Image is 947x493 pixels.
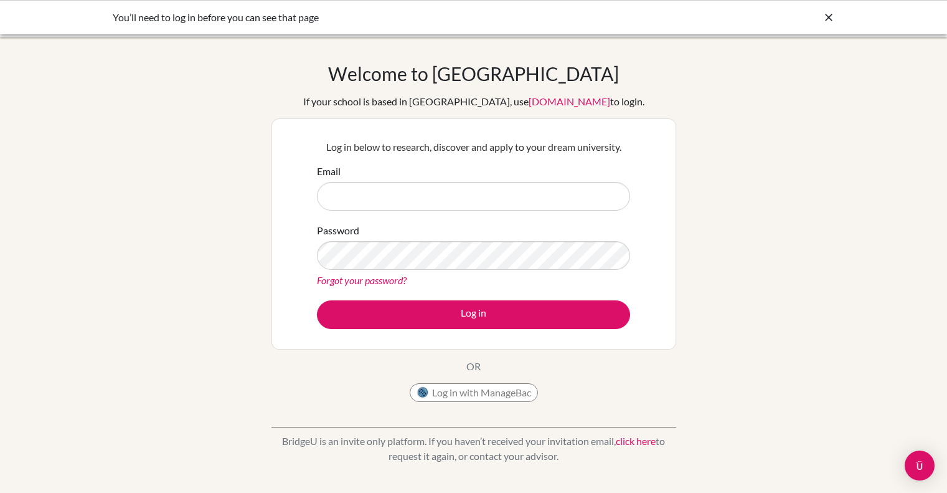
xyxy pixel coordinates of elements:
[529,95,610,107] a: [DOMAIN_NAME]
[303,94,644,109] div: If your school is based in [GEOGRAPHIC_DATA], use to login.
[905,451,935,481] div: Open Intercom Messenger
[328,62,619,85] h1: Welcome to [GEOGRAPHIC_DATA]
[317,300,630,329] button: Log in
[113,10,648,25] div: You’ll need to log in before you can see that page
[317,164,341,179] label: Email
[317,274,407,286] a: Forgot your password?
[616,435,656,447] a: click here
[410,383,538,402] button: Log in with ManageBac
[317,223,359,238] label: Password
[271,434,676,464] p: BridgeU is an invite only platform. If you haven’t received your invitation email, to request it ...
[466,359,481,374] p: OR
[317,140,630,155] p: Log in below to research, discover and apply to your dream university.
